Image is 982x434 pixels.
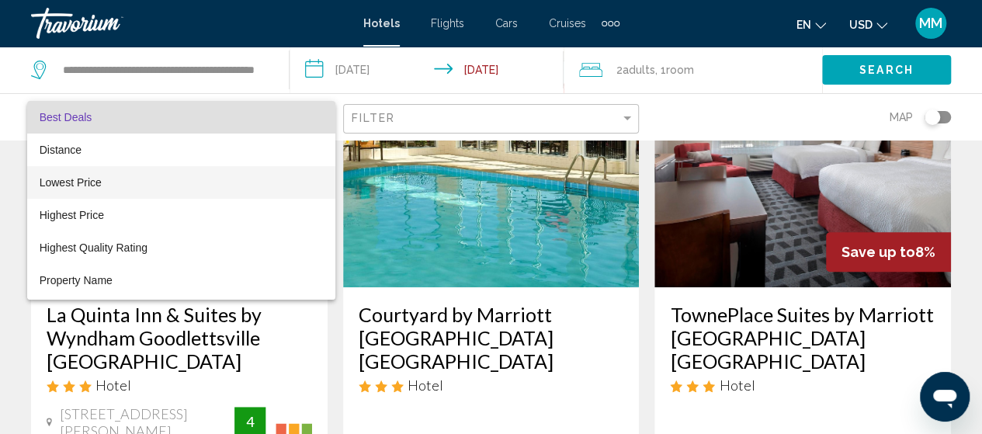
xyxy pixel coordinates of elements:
[40,144,82,156] span: Distance
[40,241,147,254] span: Highest Quality Rating
[920,372,970,422] iframe: Button to launch messaging window
[40,111,92,123] span: Best Deals
[40,209,104,221] span: Highest Price
[27,101,335,300] div: Sort by
[40,176,102,189] span: Lowest Price
[40,274,113,286] span: Property Name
